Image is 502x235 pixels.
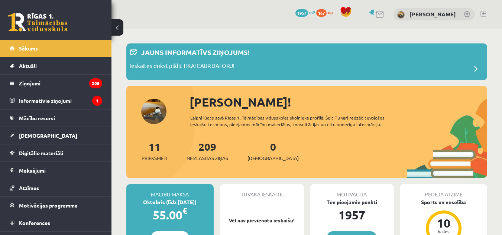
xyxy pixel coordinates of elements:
[19,185,39,191] span: Atzīmes
[190,93,487,111] div: [PERSON_NAME]!
[223,217,300,224] p: Vēl nav pievienotu ieskaišu!
[142,154,167,162] span: Priekšmeti
[19,132,77,139] span: [DEMOGRAPHIC_DATA]
[400,184,487,198] div: Pēdējā atzīme
[328,9,333,15] span: xp
[19,219,50,226] span: Konferences
[10,127,102,144] a: [DEMOGRAPHIC_DATA]
[10,144,102,161] a: Digitālie materiāli
[19,75,102,92] legend: Ziņojumi
[10,75,102,92] a: Ziņojumi209
[19,115,55,121] span: Mācību resursi
[142,140,167,162] a: 11Priekšmeti
[19,62,37,69] span: Aktuāli
[433,217,455,229] div: 10
[400,198,487,206] div: Sports un veselība
[187,140,228,162] a: 209Neizlasītās ziņas
[316,9,327,17] span: 167
[310,206,394,224] div: 1957
[187,154,228,162] span: Neizlasītās ziņas
[295,9,315,15] a: 1957 mP
[310,184,394,198] div: Motivācija
[10,162,102,179] a: Maksājumi
[247,140,299,162] a: 0[DEMOGRAPHIC_DATA]
[10,57,102,74] a: Aktuāli
[190,114,407,128] div: Laipni lūgts savā Rīgas 1. Tālmācības vidusskolas skolnieka profilā. Šeit Tu vari redzēt tuvojošo...
[10,214,102,231] a: Konferences
[182,205,187,216] span: €
[19,162,102,179] legend: Maksājumi
[409,10,456,18] a: [PERSON_NAME]
[10,179,102,196] a: Atzīmes
[89,78,102,88] i: 209
[10,110,102,127] a: Mācību resursi
[130,62,234,72] p: Ieskaites drīkst pildīt TIKAI CAUR DATORU!
[397,11,405,19] img: Anna Ļitvina
[310,198,394,206] div: Tev pieejamie punkti
[19,150,63,156] span: Digitālie materiāli
[126,206,214,224] div: 55.00
[433,229,455,234] div: balles
[247,154,299,162] span: [DEMOGRAPHIC_DATA]
[10,92,102,109] a: Informatīvie ziņojumi1
[316,9,336,15] a: 167 xp
[8,13,68,32] a: Rīgas 1. Tālmācības vidusskola
[141,47,249,57] p: Jauns informatīvs ziņojums!
[130,47,483,76] a: Jauns informatīvs ziņojums! Ieskaites drīkst pildīt TIKAI CAUR DATORU!
[126,184,214,198] div: Mācību maksa
[309,9,315,15] span: mP
[19,45,38,52] span: Sākums
[19,92,102,109] legend: Informatīvie ziņojumi
[10,40,102,57] a: Sākums
[220,184,304,198] div: Tuvākā ieskaite
[92,96,102,106] i: 1
[126,198,214,206] div: Oktobris (līdz [DATE])
[10,197,102,214] a: Motivācijas programma
[19,202,78,209] span: Motivācijas programma
[295,9,308,17] span: 1957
